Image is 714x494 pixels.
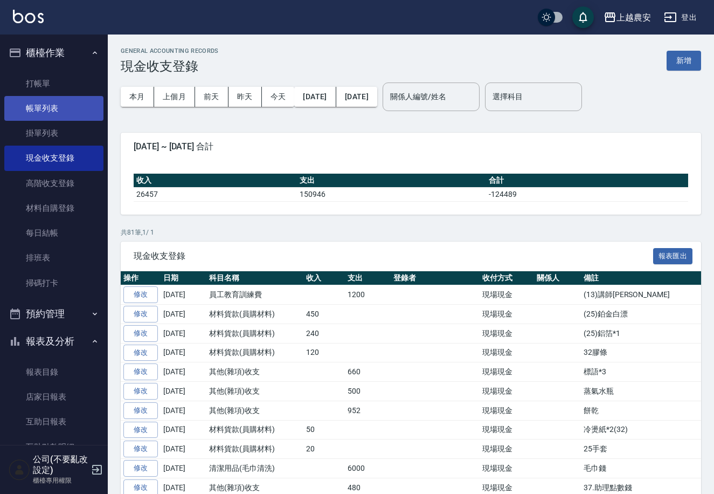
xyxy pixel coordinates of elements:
[161,285,206,305] td: [DATE]
[161,401,206,420] td: [DATE]
[206,271,303,285] th: 科目名稱
[123,363,158,380] a: 修改
[4,39,103,67] button: 櫃檯作業
[486,187,688,201] td: -124489
[121,228,701,237] p: 共 81 筆, 1 / 1
[345,459,391,478] td: 6000
[206,420,303,440] td: 材料貨款(員購材料)
[4,121,103,146] a: 掛單列表
[161,440,206,459] td: [DATE]
[4,96,103,121] a: 帳單列表
[13,10,44,23] img: Logo
[297,187,486,201] td: 150946
[599,6,655,29] button: 上越農安
[123,402,158,419] a: 修改
[345,382,391,401] td: 500
[206,285,303,305] td: 員工教育訓練費
[4,171,103,196] a: 高階收支登錄
[4,327,103,355] button: 報表及分析
[206,401,303,420] td: 其他(雜項)收支
[391,271,480,285] th: 登錄者
[345,285,391,305] td: 1200
[161,271,206,285] th: 日期
[206,324,303,343] td: 材料貨款(員購材料)
[123,441,158,457] a: 修改
[534,271,581,285] th: 關係人
[33,454,88,476] h5: 公司(不要亂改設定)
[123,345,158,361] a: 修改
[134,187,297,201] td: 26457
[480,401,534,420] td: 現場現金
[123,460,158,477] a: 修改
[4,245,103,270] a: 排班表
[123,286,158,303] a: 修改
[161,459,206,478] td: [DATE]
[123,306,158,323] a: 修改
[303,420,345,440] td: 50
[123,383,158,400] a: 修改
[123,325,158,342] a: 修改
[4,196,103,221] a: 材料自購登錄
[480,324,534,343] td: 現場現金
[660,8,701,28] button: 登出
[303,324,345,343] td: 240
[345,362,391,382] td: 660
[480,440,534,459] td: 現場現金
[480,420,534,440] td: 現場現金
[121,87,154,107] button: 本月
[480,343,534,362] td: 現場現金
[4,71,103,96] a: 打帳單
[653,250,693,260] a: 報表匯出
[4,435,103,459] a: 互助點數明細
[33,476,88,485] p: 櫃檯專用權限
[303,305,345,324] td: 450
[206,343,303,362] td: 材料貨款(員購材料)
[572,6,594,28] button: save
[154,87,195,107] button: 上個月
[336,87,377,107] button: [DATE]
[303,440,345,459] td: 20
[486,174,688,188] th: 合計
[206,459,303,478] td: 清潔用品(毛巾清洗)
[4,409,103,434] a: 互助日報表
[667,51,701,71] button: 新增
[9,459,30,481] img: Person
[294,87,336,107] button: [DATE]
[206,382,303,401] td: 其他(雜項)收支
[303,343,345,362] td: 120
[206,440,303,459] td: 材料貨款(員購材料)
[667,55,701,65] a: 新增
[480,285,534,305] td: 現場現金
[345,271,391,285] th: 支出
[4,271,103,296] a: 掃碼打卡
[480,305,534,324] td: 現場現金
[121,59,219,74] h3: 現金收支登錄
[4,360,103,385] a: 報表目錄
[4,221,103,245] a: 每日結帳
[161,305,206,324] td: [DATE]
[345,401,391,420] td: 952
[262,87,295,107] button: 今天
[4,300,103,328] button: 預約管理
[161,324,206,343] td: [DATE]
[616,11,651,24] div: 上越農安
[303,271,345,285] th: 收入
[206,305,303,324] td: 材料貨款(員購材料)
[206,362,303,382] td: 其他(雜項)收支
[4,385,103,409] a: 店家日報表
[480,459,534,478] td: 現場現金
[480,382,534,401] td: 現場現金
[121,47,219,54] h2: GENERAL ACCOUNTING RECORDS
[134,251,653,262] span: 現金收支登錄
[134,174,297,188] th: 收入
[195,87,228,107] button: 前天
[480,362,534,382] td: 現場現金
[161,420,206,440] td: [DATE]
[121,271,161,285] th: 操作
[4,146,103,170] a: 現金收支登錄
[480,271,534,285] th: 收付方式
[134,141,688,152] span: [DATE] ~ [DATE] 合計
[653,248,693,265] button: 報表匯出
[297,174,486,188] th: 支出
[161,362,206,382] td: [DATE]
